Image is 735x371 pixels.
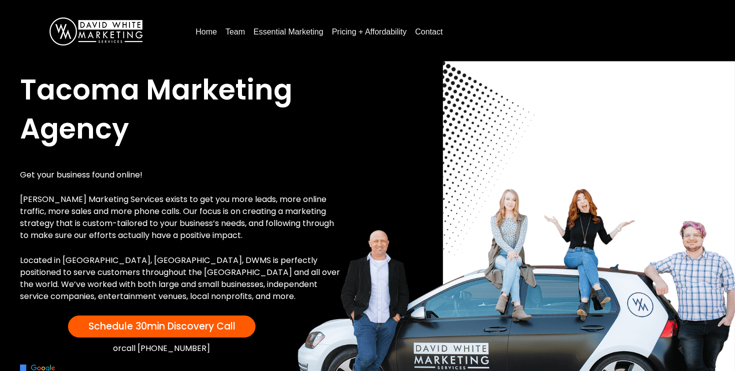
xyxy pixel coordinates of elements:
p: Located in [GEOGRAPHIC_DATA], [GEOGRAPHIC_DATA], DWMS is perfectly positioned to serve customers ... [20,254,343,302]
div: or [20,342,303,355]
a: Contact [411,24,446,40]
a: Essential Marketing [249,24,327,40]
p: Get your business found online! [20,169,343,181]
p: [PERSON_NAME] Marketing Services exists to get you more leads, more online traffic, more sales an... [20,193,343,241]
a: DavidWhite-Marketing-Logo [49,26,142,35]
img: DavidWhite-Marketing-Logo [49,17,142,45]
span: Tacoma Marketing Agency [20,70,292,148]
nav: Menu [191,23,715,40]
span: Schedule 30min Discovery Call [88,319,235,333]
a: Schedule 30min Discovery Call [68,315,255,337]
a: Home [191,24,221,40]
a: Team [221,24,249,40]
a: call [PHONE_NUMBER] [121,342,210,354]
a: Pricing + Affordability [328,24,411,40]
